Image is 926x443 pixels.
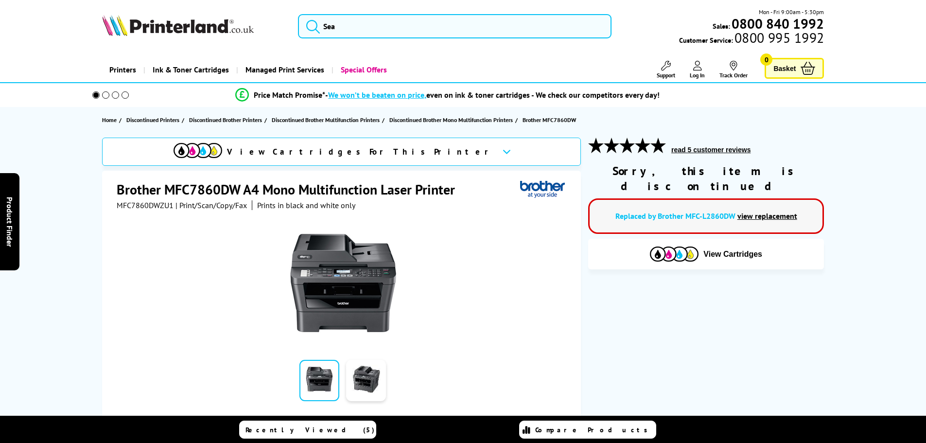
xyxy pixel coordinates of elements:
[143,57,236,82] a: Ink & Toner Cartridges
[189,115,264,125] a: Discontinued Brother Printers
[535,425,653,434] span: Compare Products
[765,58,824,79] a: Basket 0
[126,115,182,125] a: Discontinued Printers
[102,15,254,36] img: Printerland Logo
[523,115,578,125] a: Brother MFC7860DW
[245,425,375,434] span: Recently Viewed (5)
[5,196,15,247] span: Product Finder
[650,247,699,262] img: Cartridges
[102,57,143,82] a: Printers
[703,250,762,259] span: View Cartridges
[175,200,247,210] span: | Print/Scan/Copy/Fax
[174,143,222,158] img: View Cartridges
[519,421,656,439] a: Compare Products
[117,180,465,198] h1: Brother MFC7860DW A4 Mono Multifunction Laser Printer
[102,115,119,125] a: Home
[102,15,286,38] a: Printerland Logo
[773,62,796,75] span: Basket
[289,230,396,337] img: Brother MFC7860DW
[733,33,824,42] span: 0800 995 1992
[657,61,675,79] a: Support
[272,115,382,125] a: Discontinued Brother Multifunction Printers
[227,146,494,157] span: View Cartridges For This Printer
[760,53,772,66] span: 0
[713,21,730,31] span: Sales:
[730,19,824,28] a: 0800 840 1992
[690,61,705,79] a: Log In
[79,87,817,104] li: modal_Promise
[520,180,565,198] img: Brother
[389,115,513,125] span: Discontinued Brother Mono Multifunction Printers
[389,115,515,125] a: Discontinued Brother Mono Multifunction Printers
[236,57,332,82] a: Managed Print Services
[254,90,325,100] span: Price Match Promise*
[332,57,394,82] a: Special Offers
[239,421,376,439] a: Recently Viewed (5)
[126,115,179,125] span: Discontinued Printers
[690,71,705,79] span: Log In
[737,211,797,221] a: view replacement
[588,163,824,194] div: Sorry, this item is discontinued
[298,14,612,38] input: Sea
[679,33,824,45] span: Customer Service:
[102,115,117,125] span: Home
[595,246,817,262] button: View Cartridges
[328,90,426,100] span: We won’t be beaten on price,
[668,145,753,154] button: read 5 customer reviews
[719,61,748,79] a: Track Order
[272,115,380,125] span: Discontinued Brother Multifunction Printers
[759,7,824,17] span: Mon - Fri 9:00am - 5:30pm
[325,90,660,100] div: - even on ink & toner cartridges - We check our competitors every day!
[257,200,355,210] i: Prints in black and white only
[732,15,824,33] b: 0800 840 1992
[189,115,262,125] span: Discontinued Brother Printers
[615,211,735,221] a: Replaced by Brother MFC-L2860DW
[657,71,675,79] span: Support
[153,57,229,82] span: Ink & Toner Cartridges
[117,200,174,210] span: MFC7860DWZU1
[523,115,576,125] span: Brother MFC7860DW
